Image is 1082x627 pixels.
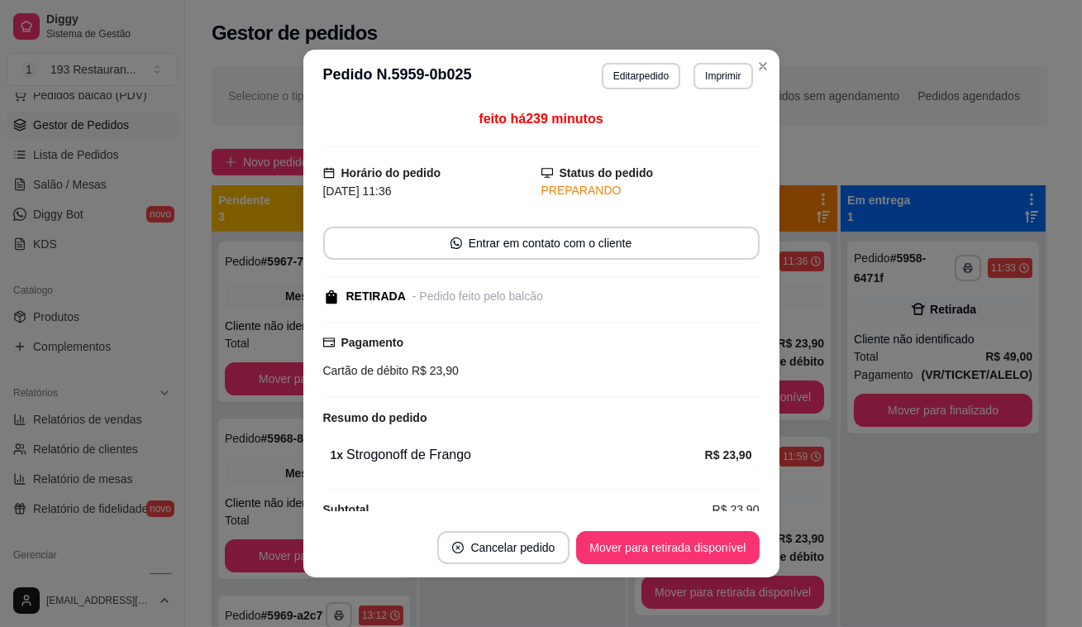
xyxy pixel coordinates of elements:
[323,503,369,516] strong: Subtotal
[323,63,472,89] h3: Pedido N. 5959-0b025
[408,364,459,377] span: R$ 23,90
[331,448,344,462] strong: 1 x
[705,448,752,462] strong: R$ 23,90
[576,531,759,564] button: Mover para retirada disponível
[323,184,392,198] span: [DATE] 11:36
[437,531,570,564] button: close-circleCancelar pedido
[323,364,409,377] span: Cartão de débito
[541,167,553,179] span: desktop
[713,500,760,519] span: R$ 23,90
[541,182,760,199] div: PREPARANDO
[479,112,603,126] span: feito há 239 minutos
[602,63,680,89] button: Editarpedido
[450,237,462,249] span: whats-app
[694,63,752,89] button: Imprimir
[323,337,335,348] span: credit-card
[341,336,403,349] strong: Pagamento
[323,227,760,260] button: whats-appEntrar em contato com o cliente
[560,166,654,179] strong: Status do pedido
[323,167,335,179] span: calendar
[346,288,406,305] div: RETIRADA
[341,166,441,179] strong: Horário do pedido
[331,445,705,465] div: Strogonoff de Frango
[452,542,464,553] span: close-circle
[323,411,427,424] strong: Resumo do pedido
[750,53,776,79] button: Close
[412,288,543,305] div: - Pedido feito pelo balcão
